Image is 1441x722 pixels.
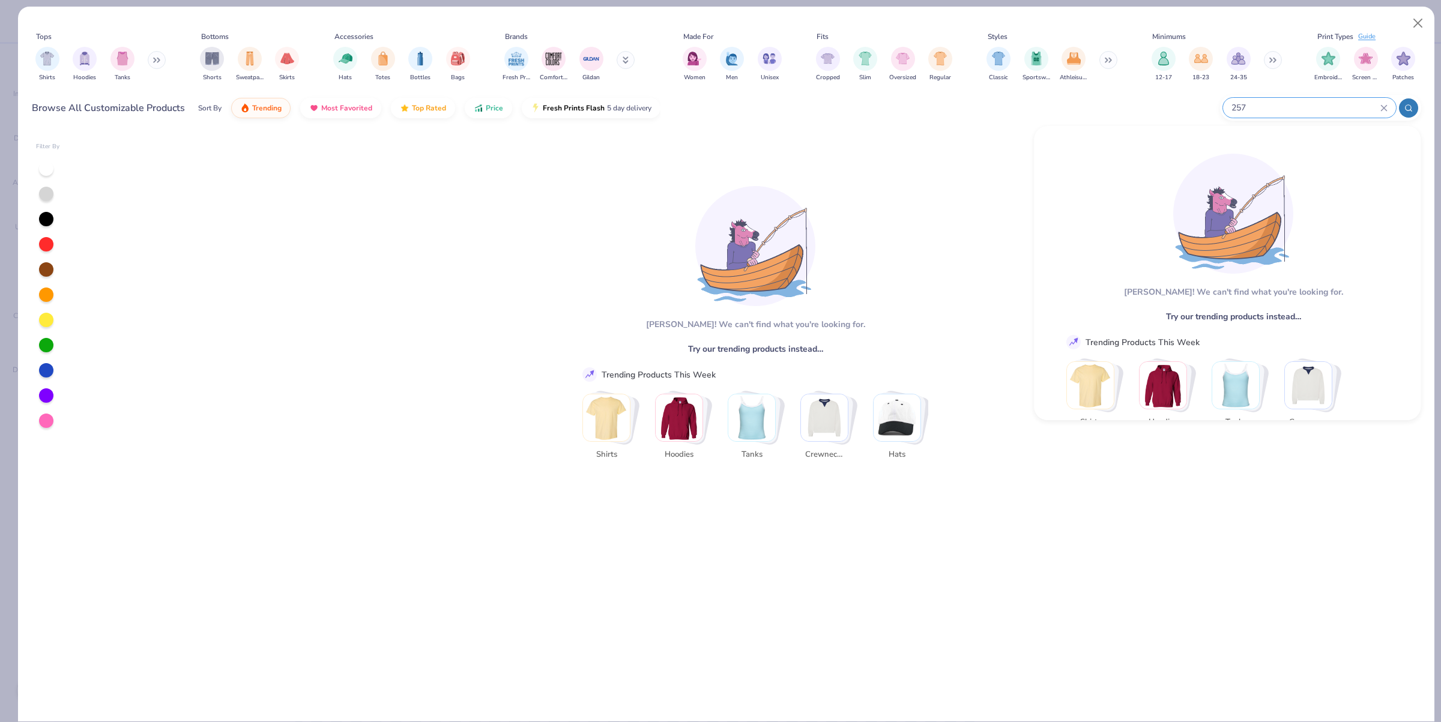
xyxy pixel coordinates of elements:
[1359,52,1373,65] img: Screen Print Image
[655,394,710,465] button: Stack Card Button Hoodies
[1067,362,1114,409] img: Shirts
[231,98,291,118] button: Trending
[36,31,52,42] div: Tops
[817,31,829,42] div: Fits
[873,394,928,465] button: Stack Card Button Hats
[726,73,738,82] span: Men
[683,47,707,82] button: filter button
[896,52,910,65] img: Oversized Image
[758,47,782,82] div: filter for Unisex
[73,73,96,82] span: Hoodies
[1066,361,1122,433] button: Stack Card Button Shirts
[853,47,877,82] button: filter button
[583,394,630,441] img: Shirts
[540,47,567,82] div: filter for Comfort Colors
[451,52,464,65] img: Bags Image
[414,52,427,65] img: Bottles Image
[1124,286,1343,298] div: [PERSON_NAME]! We can't find what you're looking for.
[543,103,605,113] span: Fresh Prints Flash
[683,31,713,42] div: Made For
[1152,47,1176,82] div: filter for 12-17
[503,47,530,82] button: filter button
[602,369,716,381] div: Trending Products This Week
[1227,47,1251,82] button: filter button
[333,47,357,82] div: filter for Hats
[40,52,54,65] img: Shirts Image
[988,31,1007,42] div: Styles
[763,52,776,65] img: Unisex Image
[1352,73,1380,82] span: Screen Print
[503,73,530,82] span: Fresh Prints
[878,449,917,461] span: Hats
[371,47,395,82] button: filter button
[853,47,877,82] div: filter for Slim
[1231,52,1245,65] img: 24-35 Image
[1216,417,1255,429] span: Tanks
[115,73,130,82] span: Tanks
[656,394,702,441] img: Hoodies
[728,394,783,465] button: Stack Card Button Tanks
[505,31,528,42] div: Brands
[201,31,229,42] div: Bottoms
[1314,47,1342,82] div: filter for Embroidery
[540,73,567,82] span: Comfort Colors
[279,73,295,82] span: Skirts
[889,73,916,82] span: Oversized
[465,98,512,118] button: Price
[1139,361,1194,433] button: Stack Card Button Hoodies
[32,101,185,115] div: Browse All Customizable Products
[816,73,840,82] span: Cropped
[816,47,840,82] button: filter button
[1152,47,1176,82] button: filter button
[275,47,299,82] button: filter button
[236,73,264,82] span: Sweatpants
[1166,310,1301,323] span: Try our trending products instead…
[236,47,264,82] button: filter button
[1352,47,1380,82] div: filter for Screen Print
[1352,47,1380,82] button: filter button
[720,47,744,82] div: filter for Men
[503,47,530,82] div: filter for Fresh Prints
[1189,47,1213,82] div: filter for 18-23
[684,73,705,82] span: Women
[582,73,600,82] span: Gildan
[531,103,540,113] img: flash.gif
[728,394,775,441] img: Tanks
[579,47,603,82] div: filter for Gildan
[986,47,1011,82] div: filter for Classic
[1155,73,1172,82] span: 12-17
[821,52,835,65] img: Cropped Image
[687,52,701,65] img: Women Image
[1212,361,1267,433] button: Stack Card Button Tanks
[1023,73,1050,82] span: Sportswear
[688,343,823,355] span: Try our trending products instead…
[800,394,856,465] button: Stack Card Button Crewnecks
[391,98,455,118] button: Top Rated
[36,142,60,151] div: Filter By
[371,47,395,82] div: filter for Totes
[309,103,319,113] img: most_fav.gif
[733,449,772,461] span: Tanks
[607,101,651,115] span: 5 day delivery
[1071,417,1110,429] span: Shirts
[1067,52,1081,65] img: Athleisure Image
[545,50,563,68] img: Comfort Colors Image
[300,98,381,118] button: Most Favorited
[446,47,470,82] button: filter button
[1173,154,1293,274] img: Loading...
[1285,362,1332,409] img: Crewnecks
[928,47,952,82] div: filter for Regular
[587,449,626,461] span: Shirts
[1023,47,1050,82] div: filter for Sportswear
[816,47,840,82] div: filter for Cropped
[1391,47,1415,82] button: filter button
[35,47,59,82] div: filter for Shirts
[579,47,603,82] button: filter button
[725,52,739,65] img: Men Image
[412,103,446,113] span: Top Rated
[859,73,871,82] span: Slim
[200,47,224,82] div: filter for Shorts
[582,50,600,68] img: Gildan Image
[236,47,264,82] div: filter for Sweatpants
[321,103,372,113] span: Most Favorited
